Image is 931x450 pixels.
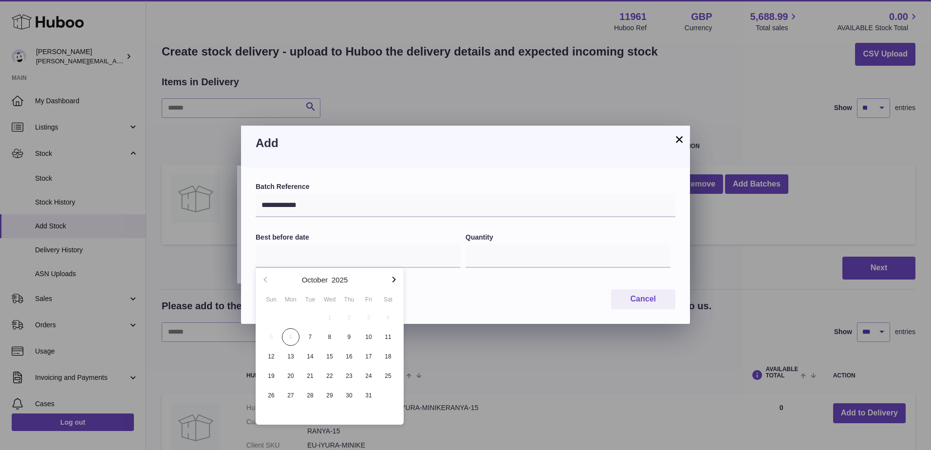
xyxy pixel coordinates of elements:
[360,387,377,404] span: 31
[340,328,358,346] span: 9
[300,327,320,347] button: 7
[340,348,358,365] span: 16
[359,386,378,405] button: 31
[261,366,281,386] button: 19
[300,347,320,366] button: 14
[281,295,300,304] div: Mon
[359,366,378,386] button: 24
[378,327,398,347] button: 11
[339,295,359,304] div: Thu
[379,309,397,326] span: 4
[359,295,378,304] div: Fri
[378,366,398,386] button: 25
[282,328,299,346] span: 6
[360,348,377,365] span: 17
[340,367,358,385] span: 23
[320,366,339,386] button: 22
[261,347,281,366] button: 12
[281,386,300,405] button: 27
[378,308,398,327] button: 4
[302,276,328,283] button: October
[379,367,397,385] span: 25
[301,387,319,404] span: 28
[379,328,397,346] span: 11
[282,348,299,365] span: 13
[301,328,319,346] span: 7
[300,386,320,405] button: 28
[256,182,675,191] label: Batch Reference
[673,133,685,145] button: ×
[339,327,359,347] button: 9
[321,348,338,365] span: 15
[262,387,280,404] span: 26
[378,295,398,304] div: Sat
[359,308,378,327] button: 3
[320,327,339,347] button: 8
[339,347,359,366] button: 16
[282,387,299,404] span: 27
[300,366,320,386] button: 21
[261,327,281,347] button: 5
[359,347,378,366] button: 17
[360,367,377,385] span: 24
[320,295,339,304] div: Wed
[321,367,338,385] span: 22
[320,308,339,327] button: 1
[301,367,319,385] span: 21
[281,347,300,366] button: 13
[321,309,338,326] span: 1
[359,327,378,347] button: 10
[465,233,670,242] label: Quantity
[281,327,300,347] button: 6
[282,367,299,385] span: 20
[339,366,359,386] button: 23
[332,276,348,283] button: 2025
[262,367,280,385] span: 19
[261,386,281,405] button: 26
[281,366,300,386] button: 20
[339,386,359,405] button: 30
[378,347,398,366] button: 18
[360,328,377,346] span: 10
[360,309,377,326] span: 3
[339,308,359,327] button: 2
[611,289,675,309] button: Cancel
[320,386,339,405] button: 29
[340,387,358,404] span: 30
[256,233,461,242] label: Best before date
[379,348,397,365] span: 18
[321,387,338,404] span: 29
[256,135,675,151] h3: Add
[262,348,280,365] span: 12
[300,295,320,304] div: Tue
[321,328,338,346] span: 8
[262,328,280,346] span: 5
[301,348,319,365] span: 14
[340,309,358,326] span: 2
[261,295,281,304] div: Sun
[320,347,339,366] button: 15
